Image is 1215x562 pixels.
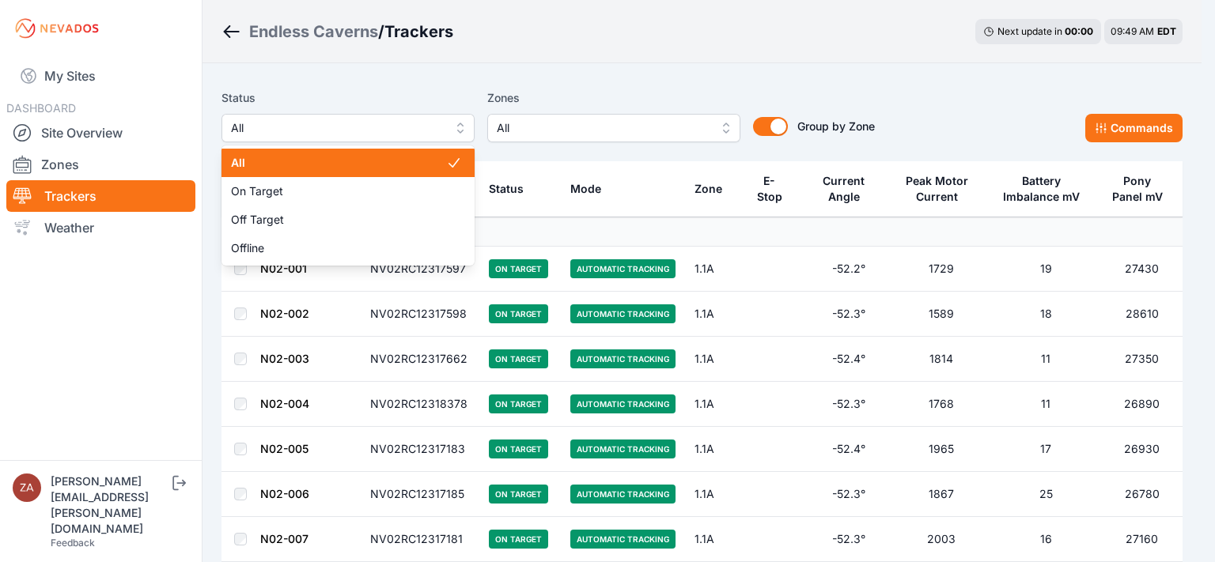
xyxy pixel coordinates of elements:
[231,119,443,138] span: All
[221,145,475,266] div: All
[221,114,475,142] button: All
[231,212,446,228] span: Off Target
[231,183,446,199] span: On Target
[231,155,446,171] span: All
[231,240,446,256] span: Offline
